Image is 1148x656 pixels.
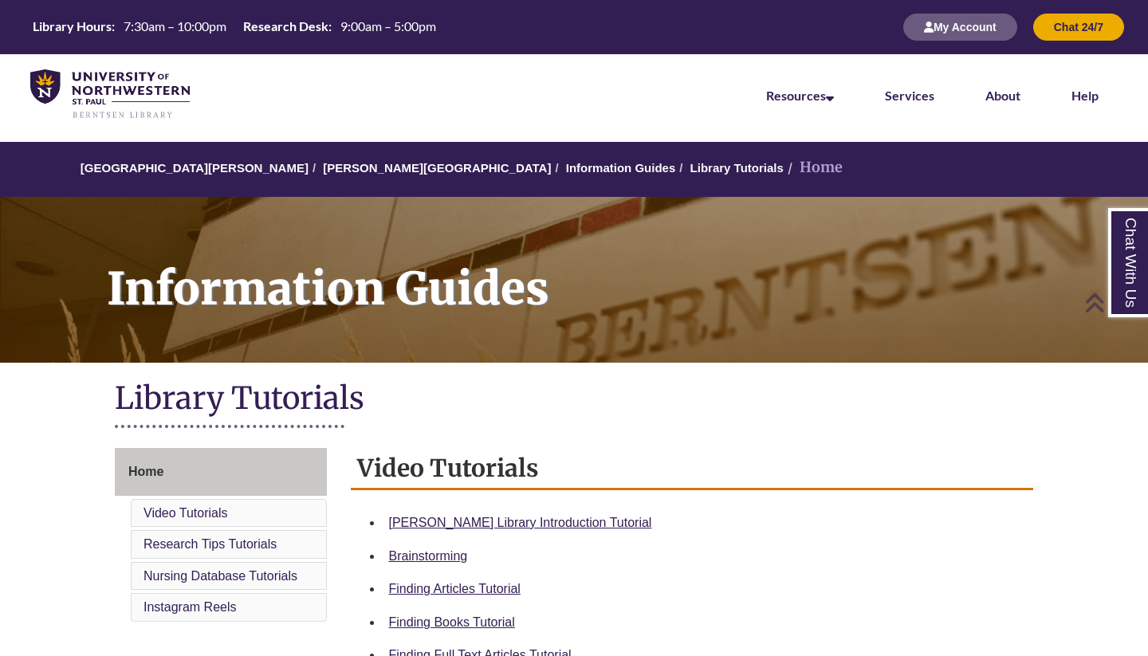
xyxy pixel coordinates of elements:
[237,18,334,35] th: Research Desk:
[389,582,521,595] a: Finding Articles Tutorial
[351,448,1034,490] h2: Video Tutorials
[30,69,190,120] img: UNWSP Library Logo
[124,18,226,33] span: 7:30am – 10:00pm
[690,161,784,175] a: Library Tutorials
[143,537,277,551] a: Research Tips Tutorials
[81,161,309,175] a: [GEOGRAPHIC_DATA][PERSON_NAME]
[143,569,297,583] a: Nursing Database Tutorials
[1071,88,1099,103] a: Help
[1033,14,1124,41] button: Chat 24/7
[885,88,934,103] a: Services
[115,379,1033,421] h1: Library Tutorials
[766,88,834,103] a: Resources
[1033,20,1124,33] a: Chat 24/7
[389,549,468,563] a: Brainstorming
[26,18,117,35] th: Library Hours:
[389,615,515,629] a: Finding Books Tutorial
[26,18,442,37] a: Hours Today
[784,156,843,179] li: Home
[128,465,163,478] span: Home
[903,14,1017,41] button: My Account
[115,448,327,625] div: Guide Page Menu
[340,18,436,33] span: 9:00am – 5:00pm
[903,20,1017,33] a: My Account
[115,448,327,496] a: Home
[985,88,1020,103] a: About
[143,600,237,614] a: Instagram Reels
[143,506,228,520] a: Video Tutorials
[566,161,676,175] a: Information Guides
[323,161,551,175] a: [PERSON_NAME][GEOGRAPHIC_DATA]
[1084,292,1144,313] a: Back to Top
[389,516,652,529] a: [PERSON_NAME] Library Introduction Tutorial
[89,197,1148,342] h1: Information Guides
[26,18,442,35] table: Hours Today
